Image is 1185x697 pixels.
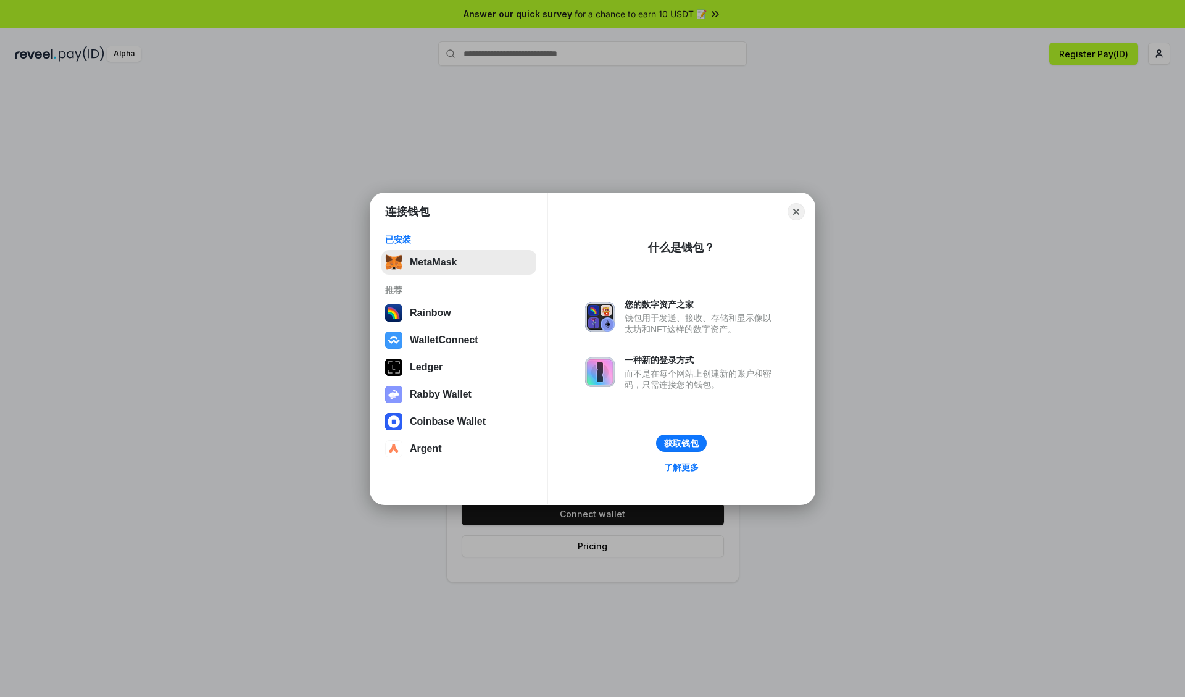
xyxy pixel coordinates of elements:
[788,203,805,220] button: Close
[381,301,536,325] button: Rainbow
[410,335,478,346] div: WalletConnect
[410,443,442,454] div: Argent
[625,368,778,390] div: 而不是在每个网站上创建新的账户和密码，只需连接您的钱包。
[410,416,486,427] div: Coinbase Wallet
[625,354,778,365] div: 一种新的登录方式
[625,299,778,310] div: 您的数字资产之家
[585,357,615,387] img: svg+xml,%3Csvg%20xmlns%3D%22http%3A%2F%2Fwww.w3.org%2F2000%2Fsvg%22%20fill%3D%22none%22%20viewBox...
[381,382,536,407] button: Rabby Wallet
[385,285,533,296] div: 推荐
[625,312,778,335] div: 钱包用于发送、接收、存储和显示像以太坊和NFT这样的数字资产。
[657,459,706,475] a: 了解更多
[385,386,402,403] img: svg+xml,%3Csvg%20xmlns%3D%22http%3A%2F%2Fwww.w3.org%2F2000%2Fsvg%22%20fill%3D%22none%22%20viewBox...
[385,234,533,245] div: 已安装
[664,438,699,449] div: 获取钱包
[385,204,430,219] h1: 连接钱包
[410,307,451,319] div: Rainbow
[664,462,699,473] div: 了解更多
[410,389,472,400] div: Rabby Wallet
[381,436,536,461] button: Argent
[385,304,402,322] img: svg+xml,%3Csvg%20width%3D%22120%22%20height%3D%22120%22%20viewBox%3D%220%200%20120%20120%22%20fil...
[648,240,715,255] div: 什么是钱包？
[385,413,402,430] img: svg+xml,%3Csvg%20width%3D%2228%22%20height%3D%2228%22%20viewBox%3D%220%200%2028%2028%22%20fill%3D...
[410,257,457,268] div: MetaMask
[381,250,536,275] button: MetaMask
[381,409,536,434] button: Coinbase Wallet
[381,355,536,380] button: Ledger
[385,254,402,271] img: svg+xml,%3Csvg%20fill%3D%22none%22%20height%3D%2233%22%20viewBox%3D%220%200%2035%2033%22%20width%...
[385,359,402,376] img: svg+xml,%3Csvg%20xmlns%3D%22http%3A%2F%2Fwww.w3.org%2F2000%2Fsvg%22%20width%3D%2228%22%20height%3...
[410,362,443,373] div: Ledger
[656,435,707,452] button: 获取钱包
[381,328,536,353] button: WalletConnect
[385,332,402,349] img: svg+xml,%3Csvg%20width%3D%2228%22%20height%3D%2228%22%20viewBox%3D%220%200%2028%2028%22%20fill%3D...
[585,302,615,332] img: svg+xml,%3Csvg%20xmlns%3D%22http%3A%2F%2Fwww.w3.org%2F2000%2Fsvg%22%20fill%3D%22none%22%20viewBox...
[385,440,402,457] img: svg+xml,%3Csvg%20width%3D%2228%22%20height%3D%2228%22%20viewBox%3D%220%200%2028%2028%22%20fill%3D...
